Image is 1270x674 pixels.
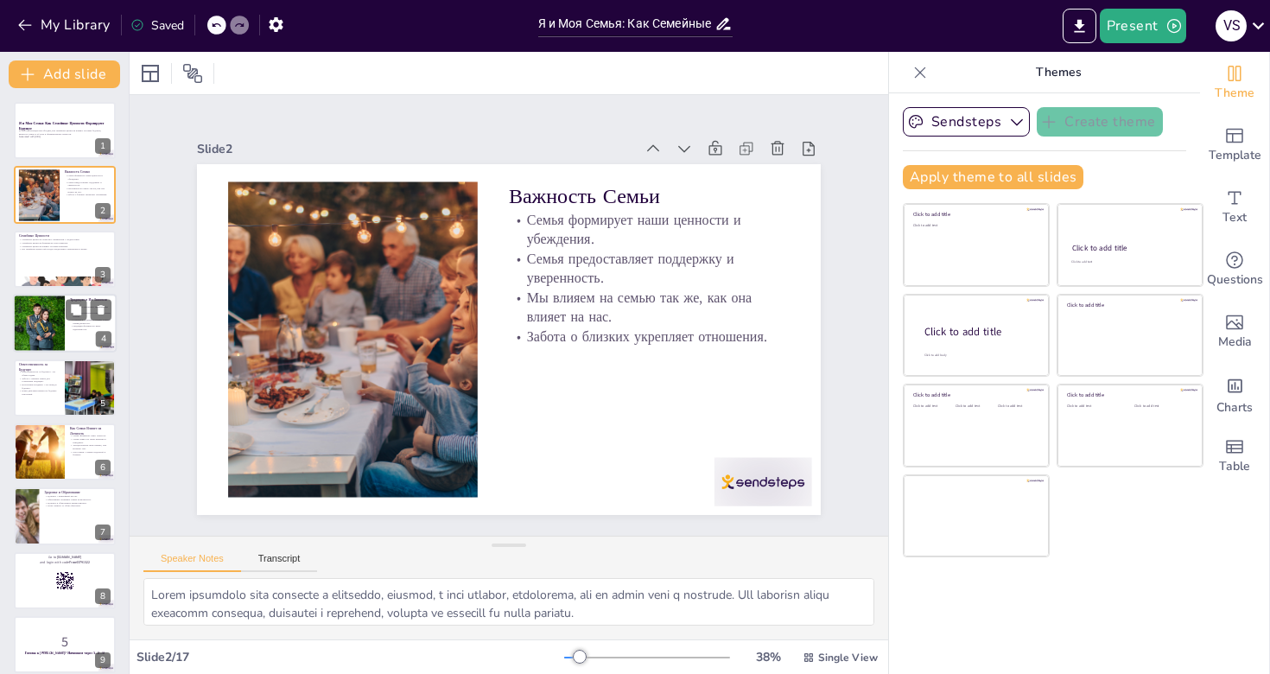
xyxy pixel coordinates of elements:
[19,233,111,238] p: Семейные Ценности
[1215,84,1254,103] span: Theme
[65,169,111,175] p: Важность Семьи
[574,294,670,576] p: Семья формирует наши ценности и убеждения.
[65,193,111,196] p: Забота о близких укрепляет отношения.
[747,649,789,665] div: 38 %
[536,302,632,584] p: Семья предоставляет поддержку и уверенность.
[1200,363,1269,425] div: Add charts and graphs
[14,102,116,159] div: 1
[70,325,111,331] p: Традиции формируют нашу идентичность.
[44,499,111,502] p: Образование открывает новые возможности.
[66,300,86,321] button: Duplicate Slide
[956,404,994,409] div: Click to add text
[143,578,874,626] textarea: Lorem ipsumdolo sita consecte a elitseddo, eiusmod, t inci utlabor, etdolorema, ali en admin veni...
[1200,114,1269,176] div: Add ready made slides
[1200,52,1269,114] div: Change the overall theme
[19,377,60,383] p: Забота о старших важна для сохранения традиций.
[538,11,714,36] input: Insert title
[95,460,111,475] div: 6
[182,63,203,84] span: Position
[1222,208,1247,227] span: Text
[1072,243,1187,253] div: Click to add title
[14,487,116,544] div: 7
[14,359,116,416] div: 5
[19,245,111,248] p: Семейные ценности влияют на наши решения.
[19,383,60,389] p: Воспитание младших – это вклад в будущее.
[913,404,952,409] div: Click to add text
[70,437,111,443] p: Семья влияет на наши решения и поведение.
[19,130,111,136] p: В этой презентации мы обсудим, как семейные ценности влияют на наше будущее, важность семьи и её ...
[19,555,111,560] p: Go to
[19,238,111,241] p: Семейные ценности помогают справляться с трудностями.
[1219,457,1250,476] span: Table
[19,370,60,376] p: Ответственность за будущее – это общая задача.
[95,525,111,540] div: 7
[96,332,111,347] div: 4
[19,633,111,652] p: 5
[143,553,241,572] button: Speaker Notes
[70,444,111,450] p: Эмоциональная связь важнее, чем кровные узы.
[13,11,117,39] button: My Library
[44,501,111,505] p: Здоровье и образование взаимосвязаны.
[1134,404,1189,409] div: Click to add text
[924,353,1033,357] div: Click to add body
[70,312,111,318] p: Традиции помогают помнить о своих корнях.
[44,505,111,508] p: Успех зависит от обоих факторов.
[998,404,1037,409] div: Click to add text
[1218,333,1252,352] span: Media
[903,165,1083,189] button: Apply theme to all slides
[924,324,1035,339] div: Click to add title
[1200,425,1269,487] div: Add a table
[913,211,1037,218] div: Click to add title
[1216,9,1247,43] button: V S
[9,60,120,88] button: Add slide
[1209,146,1261,165] span: Template
[1200,176,1269,238] div: Add text boxes
[934,52,1183,93] p: Themes
[1071,260,1186,264] div: Click to add text
[91,300,111,321] button: Delete Slide
[13,294,117,353] div: 4
[498,309,594,592] p: Мы влияем на семью так же, как она влияет на нас.
[137,60,164,87] div: Layout
[1100,9,1186,43] button: Present
[14,552,116,609] div: 8
[479,318,556,596] p: Забота о близких укрепляет отношения.
[95,267,111,283] div: 3
[65,174,111,180] p: Семья формирует наши ценности и убеждения.
[14,423,116,480] div: 6
[1216,398,1253,417] span: Charts
[1207,270,1263,289] span: Questions
[57,555,82,559] strong: [DOMAIN_NAME]
[25,651,105,655] strong: Готовы к [PERSON_NAME]? Начинаем через 3...2...1!
[818,651,878,664] span: Single View
[913,391,1037,398] div: Click to add title
[95,203,111,219] div: 2
[913,224,1037,228] div: Click to add text
[19,247,111,251] p: Без семейных ценностей трудно представить гармоничную жизнь.
[1200,301,1269,363] div: Add images, graphics, shapes or video
[95,396,111,411] div: 5
[14,616,116,673] div: 9
[70,435,111,438] p: Семья формирует нашу личность.
[137,649,564,665] div: Slide 2 / 17
[19,121,104,130] strong: Я и Моя Семья: Как Семейные Ценности Формируют Будущее
[70,305,111,311] p: Традиции укрепляют связи внутри семьи.
[19,362,60,372] p: Ответственность за Будущее
[19,136,111,139] p: Generated with [URL]
[1063,9,1096,43] button: Export to PowerPoint
[14,166,116,223] div: 2
[95,652,111,668] div: 9
[70,297,111,302] p: Традиции и Их Значение
[611,288,697,569] p: Важность Семьи
[130,17,184,34] div: Saved
[70,318,111,324] p: Участие в традициях создает чувство принадлежности.
[1200,238,1269,301] div: Get real-time input from your audience
[241,553,318,572] button: Transcript
[1037,107,1163,137] button: Create theme
[19,389,60,395] p: Наши действия влияют на будущее поколений.
[14,231,116,288] div: 3
[65,187,111,193] p: Мы влияем на семью так же, как она влияет на нас.
[70,426,111,436] p: Как Семья Влияет на Личность
[903,107,1030,137] button: Sendsteps
[44,495,111,499] p: Здоровье – важнейший ресурс.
